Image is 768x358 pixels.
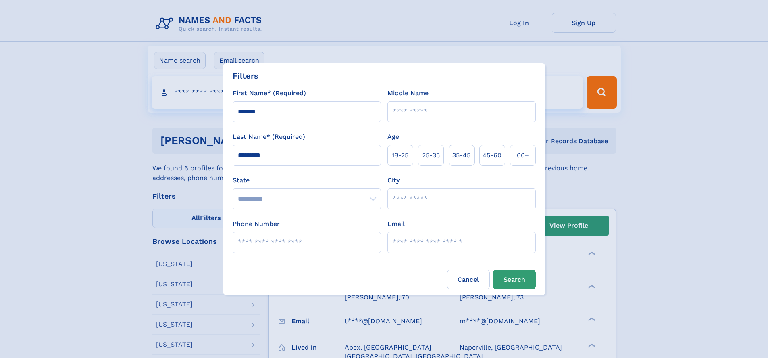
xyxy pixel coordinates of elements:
[517,151,529,160] span: 60+
[233,176,381,185] label: State
[387,219,405,229] label: Email
[447,270,490,289] label: Cancel
[233,132,305,142] label: Last Name* (Required)
[422,151,440,160] span: 25‑35
[493,270,536,289] button: Search
[387,132,399,142] label: Age
[452,151,470,160] span: 35‑45
[233,70,258,82] div: Filters
[233,88,306,98] label: First Name* (Required)
[387,88,429,98] label: Middle Name
[483,151,502,160] span: 45‑60
[233,219,280,229] label: Phone Number
[387,176,400,185] label: City
[392,151,408,160] span: 18‑25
